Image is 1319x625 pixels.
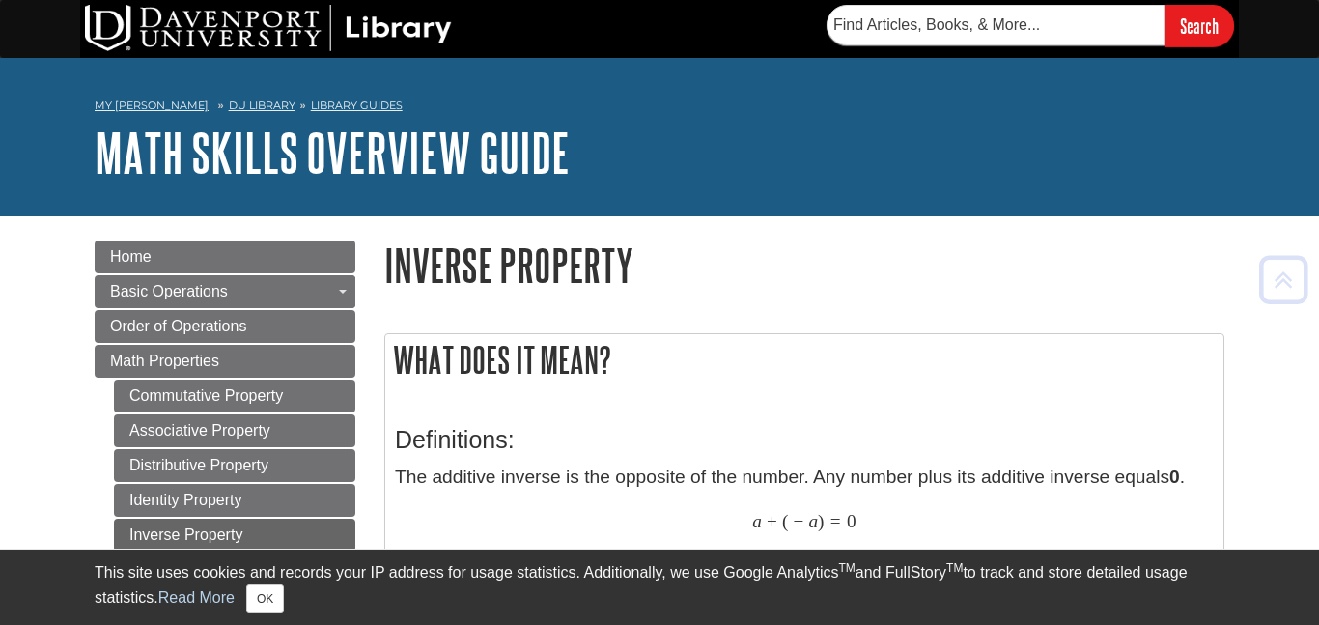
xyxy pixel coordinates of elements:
a: My [PERSON_NAME] [95,98,209,114]
a: Basic Operations [95,275,355,308]
h3: Definitions: [395,426,1214,454]
a: DU Library [229,99,295,112]
span: Home [110,248,152,265]
a: Math Skills Overview Guide [95,123,570,183]
span: ) [818,510,824,532]
h1: Inverse Property [384,241,1224,290]
span: a [808,510,818,532]
span: − [794,510,804,532]
span: 0 [847,510,856,532]
span: + [767,510,777,532]
img: DU Library [85,5,452,51]
a: Back to Top [1252,267,1314,293]
a: Commutative Property [114,380,355,412]
a: Library Guides [311,99,403,112]
a: Distributive Property [114,449,355,482]
strong: 0 [1169,467,1180,487]
span: Basic Operations [110,283,228,299]
h2: What does it mean? [385,334,1223,385]
span: Math Properties [110,353,219,369]
div: This site uses cookies and records your IP address for usage statistics. Additionally, we use Goo... [95,561,1224,613]
form: Searches DU Library's articles, books, and more [827,5,1234,46]
span: Order of Operations [110,318,246,334]
span: ( [782,510,788,532]
sup: TM [946,561,963,575]
input: Find Articles, Books, & More... [827,5,1165,45]
a: Math Properties [95,345,355,378]
span: = [830,510,841,532]
input: Search [1165,5,1234,46]
a: Home [95,241,355,273]
a: Read More [158,589,235,606]
sup: TM [838,561,855,575]
a: Identity Property [114,484,355,517]
a: Associative Property [114,414,355,447]
a: Order of Operations [95,310,355,343]
a: Inverse Property [114,519,355,552]
span: a [752,510,762,532]
nav: breadcrumb [95,93,1224,124]
button: Close [246,584,284,613]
